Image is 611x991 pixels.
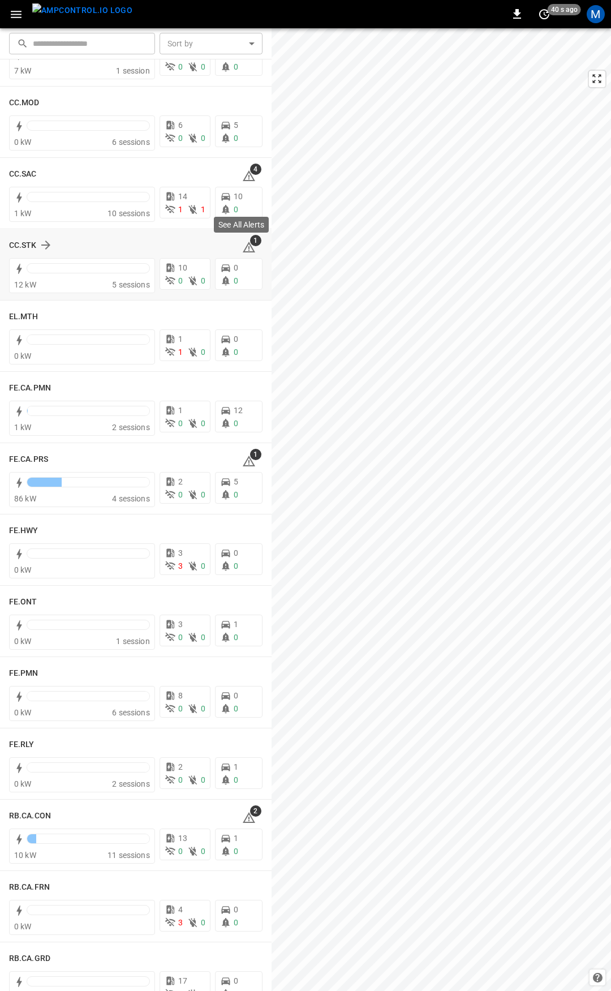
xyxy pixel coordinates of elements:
[178,121,183,130] span: 6
[9,525,38,537] h6: FE.HWY
[234,276,238,285] span: 0
[587,5,605,23] div: profile-icon
[234,918,238,927] span: 0
[178,847,183,856] span: 0
[9,168,37,181] h6: CC.SAC
[14,922,32,931] span: 0 kW
[272,28,611,991] canvas: Map
[234,633,238,642] span: 0
[178,548,183,557] span: 3
[201,62,205,71] span: 0
[9,239,37,252] h6: CC.STK
[234,561,238,570] span: 0
[250,805,261,817] span: 2
[9,596,37,608] h6: FE.ONT
[178,561,183,570] span: 3
[178,205,183,214] span: 1
[9,810,51,822] h6: RB.CA.CON
[178,477,183,486] span: 2
[14,494,36,503] span: 86 kW
[201,704,205,713] span: 0
[234,775,238,784] span: 0
[116,637,149,646] span: 1 session
[234,691,238,700] span: 0
[234,548,238,557] span: 0
[112,423,150,432] span: 2 sessions
[14,708,32,717] span: 0 kW
[178,62,183,71] span: 0
[234,263,238,272] span: 0
[14,423,32,432] span: 1 kW
[14,851,36,860] span: 10 kW
[9,881,50,894] h6: RB.CA.FRN
[178,263,187,272] span: 10
[14,209,32,218] span: 1 kW
[112,280,150,289] span: 5 sessions
[201,918,205,927] span: 0
[234,348,238,357] span: 0
[201,561,205,570] span: 0
[9,667,38,680] h6: FE.PMN
[201,276,205,285] span: 0
[234,192,243,201] span: 10
[234,62,238,71] span: 0
[9,382,51,394] h6: FE.CA.PMN
[178,775,183,784] span: 0
[201,348,205,357] span: 0
[9,311,38,323] h6: EL.MTH
[178,134,183,143] span: 0
[9,453,48,466] h6: FE.CA.PRS
[201,134,205,143] span: 0
[234,762,238,771] span: 1
[234,704,238,713] span: 0
[178,704,183,713] span: 0
[178,334,183,344] span: 1
[178,490,183,499] span: 0
[201,205,205,214] span: 1
[234,205,238,214] span: 0
[234,620,238,629] span: 1
[234,406,243,415] span: 12
[178,918,183,927] span: 3
[14,565,32,574] span: 0 kW
[234,334,238,344] span: 0
[112,779,150,788] span: 2 sessions
[178,620,183,629] span: 3
[112,708,150,717] span: 6 sessions
[14,138,32,147] span: 0 kW
[178,976,187,985] span: 17
[178,834,187,843] span: 13
[234,976,238,985] span: 0
[178,348,183,357] span: 1
[178,905,183,914] span: 4
[112,494,150,503] span: 4 sessions
[201,490,205,499] span: 0
[535,5,553,23] button: set refresh interval
[250,449,261,460] span: 1
[178,419,183,428] span: 0
[201,847,205,856] span: 0
[9,97,40,109] h6: CC.MOD
[178,762,183,771] span: 2
[14,280,36,289] span: 12 kW
[234,847,238,856] span: 0
[201,419,205,428] span: 0
[250,164,261,175] span: 4
[178,276,183,285] span: 0
[234,490,238,499] span: 0
[178,406,183,415] span: 1
[234,134,238,143] span: 0
[178,192,187,201] span: 14
[548,4,581,15] span: 40 s ago
[218,219,264,230] p: See All Alerts
[116,66,149,75] span: 1 session
[14,779,32,788] span: 0 kW
[234,477,238,486] span: 5
[250,235,261,246] span: 1
[9,739,35,751] h6: FE.RLY
[107,851,150,860] span: 11 sessions
[32,3,132,18] img: ampcontrol.io logo
[234,834,238,843] span: 1
[14,351,32,361] span: 0 kW
[234,121,238,130] span: 5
